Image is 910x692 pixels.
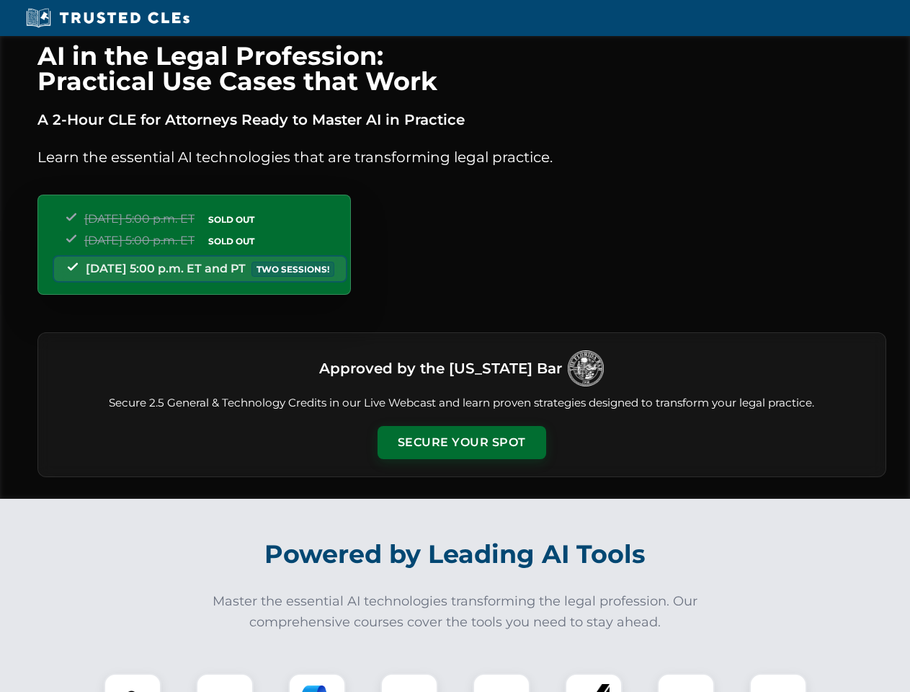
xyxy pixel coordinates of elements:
h2: Powered by Leading AI Tools [56,529,855,580]
h1: AI in the Legal Profession: Practical Use Cases that Work [37,43,886,94]
p: Secure 2.5 General & Technology Credits in our Live Webcast and learn proven strategies designed ... [55,395,868,412]
span: SOLD OUT [203,212,259,227]
img: Trusted CLEs [22,7,194,29]
button: Secure Your Spot [378,426,546,459]
p: Master the essential AI technologies transforming the legal profession. Our comprehensive courses... [203,591,708,633]
span: SOLD OUT [203,234,259,249]
span: [DATE] 5:00 p.m. ET [84,212,195,226]
img: Logo [568,350,604,386]
p: A 2-Hour CLE for Attorneys Ready to Master AI in Practice [37,108,886,131]
p: Learn the essential AI technologies that are transforming legal practice. [37,146,886,169]
span: [DATE] 5:00 p.m. ET [84,234,195,247]
h3: Approved by the [US_STATE] Bar [319,355,562,381]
